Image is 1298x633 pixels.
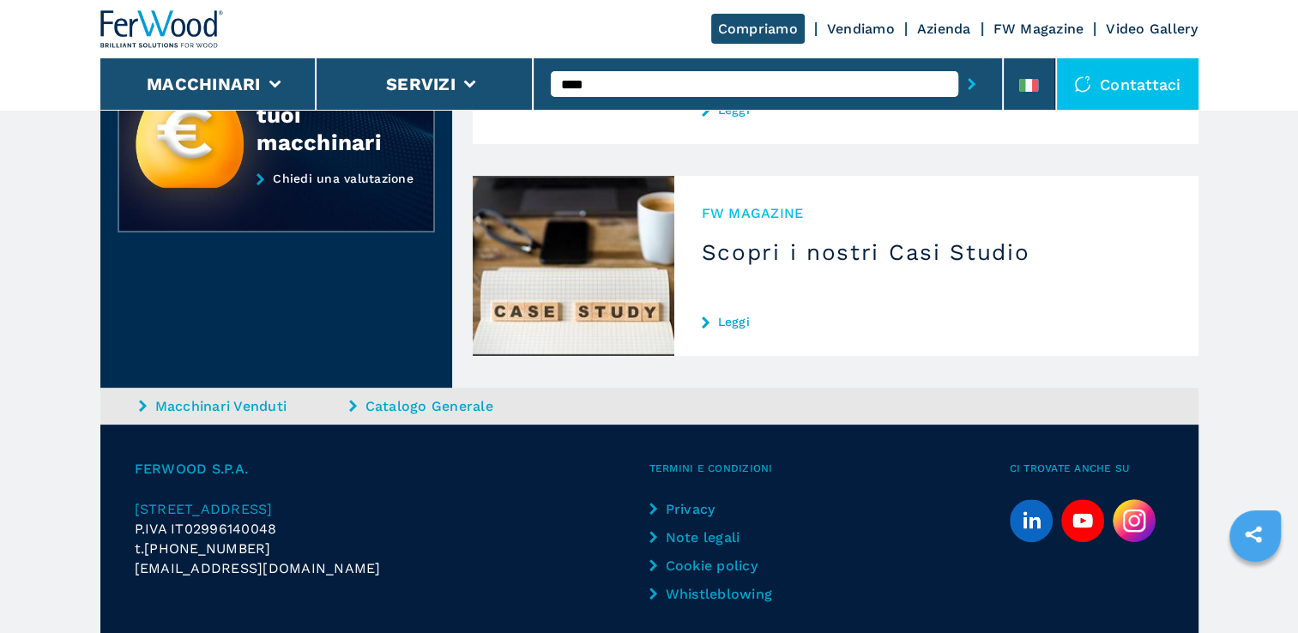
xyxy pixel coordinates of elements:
[702,203,1171,223] span: FW MAGAZINE
[135,521,277,537] span: P.IVA IT02996140048
[1113,499,1156,542] img: Instagram
[147,74,261,94] button: Macchinari
[135,558,381,578] span: [EMAIL_ADDRESS][DOMAIN_NAME]
[1061,499,1104,542] a: youtube
[473,176,674,356] img: Scopri i nostri Casi Studio
[144,539,271,558] span: [PHONE_NUMBER]
[135,459,649,479] span: FERWOOD S.P.A.
[711,14,805,44] a: Compriamo
[1232,513,1275,556] a: sharethis
[135,501,273,517] span: [STREET_ADDRESS]
[1074,75,1091,93] img: Contattaci
[649,527,793,547] a: Note legali
[100,10,224,48] img: Ferwood
[702,103,1171,117] a: Leggi
[702,315,1171,329] a: Leggi
[649,556,793,576] a: Cookie policy
[349,396,555,416] a: Catalogo Generale
[386,74,456,94] button: Servizi
[827,21,895,37] a: Vendiamo
[649,459,1010,479] span: Termini e condizioni
[993,21,1084,37] a: FW Magazine
[1010,459,1164,479] span: Ci trovate anche su
[1106,21,1198,37] a: Video Gallery
[139,396,345,416] a: Macchinari Venduti
[1010,499,1053,542] a: linkedin
[958,64,985,104] button: submit-button
[135,539,649,558] div: t.
[1225,556,1285,620] iframe: Chat
[702,238,1171,266] h3: Scopri i nostri Casi Studio
[135,499,649,519] a: [STREET_ADDRESS]
[649,499,793,519] a: Privacy
[649,584,793,604] a: Whistleblowing
[917,21,971,37] a: Azienda
[118,172,435,233] a: Chiedi una valutazione
[1057,58,1198,110] div: Contattaci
